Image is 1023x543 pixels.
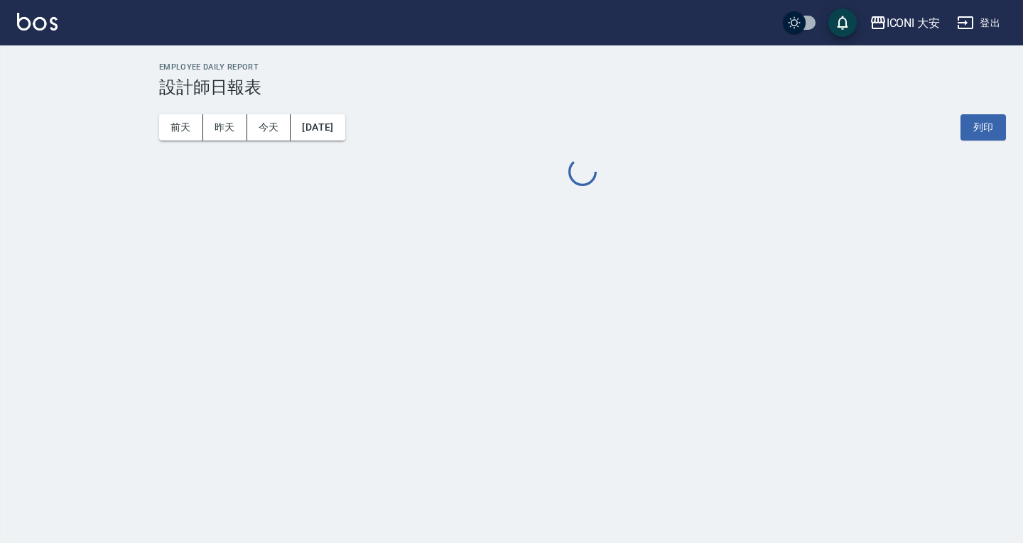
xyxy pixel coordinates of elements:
h3: 設計師日報表 [159,77,1006,97]
button: 前天 [159,114,203,141]
h2: Employee Daily Report [159,62,1006,72]
div: ICONI 大安 [887,14,941,32]
button: save [828,9,857,37]
button: ICONI 大安 [864,9,946,38]
button: [DATE] [291,114,345,141]
button: 今天 [247,114,291,141]
button: 登出 [951,10,1006,36]
button: 列印 [960,114,1006,141]
button: 昨天 [203,114,247,141]
img: Logo [17,13,58,31]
